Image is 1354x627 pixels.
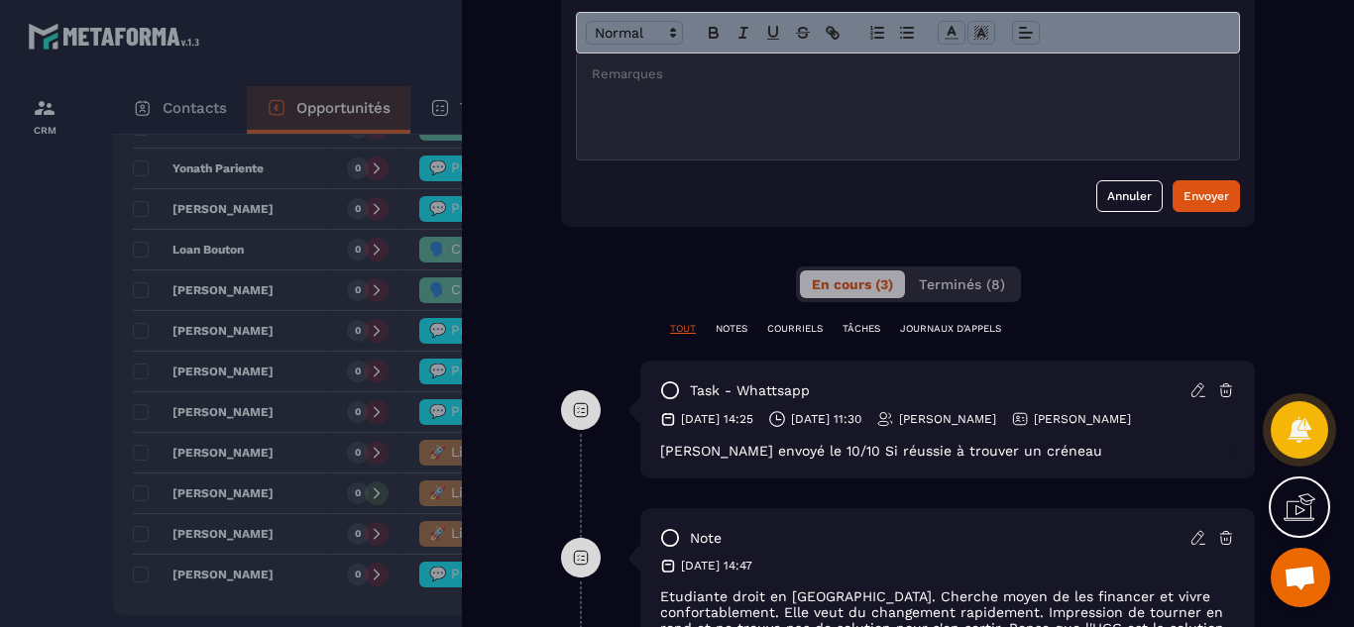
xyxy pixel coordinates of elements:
[919,276,1005,292] span: Terminés (8)
[1034,411,1131,427] p: [PERSON_NAME]
[690,381,810,400] p: task - Whattsapp
[716,322,747,336] p: NOTES
[812,276,893,292] span: En cours (3)
[800,270,905,298] button: En cours (3)
[1096,180,1163,212] button: Annuler
[1173,180,1240,212] button: Envoyer
[907,270,1017,298] button: Terminés (8)
[690,529,722,548] p: note
[900,322,1001,336] p: JOURNAUX D'APPELS
[1271,548,1330,607] div: Ouvrir le chat
[681,411,753,427] p: [DATE] 14:25
[681,558,752,574] p: [DATE] 14:47
[843,322,880,336] p: TÂCHES
[1184,186,1229,206] div: Envoyer
[660,443,1235,459] div: [PERSON_NAME] envoyé le 10/10 Si réussie à trouver un créneau
[791,411,861,427] p: [DATE] 11:30
[670,322,696,336] p: TOUT
[767,322,823,336] p: COURRIELS
[899,411,996,427] p: [PERSON_NAME]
